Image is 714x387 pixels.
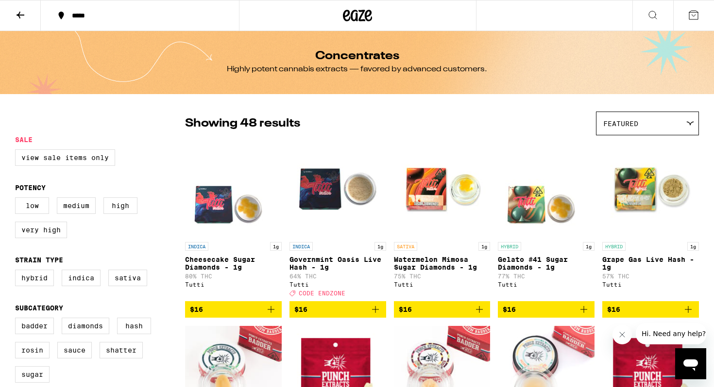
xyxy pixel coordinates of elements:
[15,149,115,166] label: View Sale Items Only
[394,256,491,271] p: Watermelon Mimosa Sugar Diamonds - 1g
[478,242,490,251] p: 1g
[294,306,307,313] span: $16
[503,306,516,313] span: $16
[687,242,699,251] p: 1g
[394,273,491,279] p: 75% THC
[62,318,109,334] label: Diamonds
[185,140,282,301] a: Open page for Cheesecake Sugar Diamonds - 1g from Tutti
[15,342,50,358] label: Rosin
[185,115,300,132] p: Showing 48 results
[299,290,345,296] span: CODE ENDZONE
[15,270,54,286] label: Hybrid
[612,325,632,344] iframe: Close message
[185,273,282,279] p: 80% THC
[498,281,595,288] div: Tutti
[315,50,399,62] h1: Concentrates
[289,301,386,318] button: Add to bag
[185,281,282,288] div: Tutti
[289,281,386,288] div: Tutti
[185,256,282,271] p: Cheesecake Sugar Diamonds - 1g
[57,342,92,358] label: Sauce
[394,242,417,251] p: SATIVA
[602,301,699,318] button: Add to bag
[190,306,203,313] span: $16
[602,256,699,271] p: Grape Gas Live Hash - 1g
[498,140,595,301] a: Open page for Gelato #41 Sugar Diamonds - 1g from Tutti
[498,301,595,318] button: Add to bag
[185,242,208,251] p: INDICA
[394,281,491,288] div: Tutti
[117,318,151,334] label: Hash
[394,140,491,237] img: Tutti - Watermelon Mimosa Sugar Diamonds - 1g
[607,306,620,313] span: $16
[15,256,63,264] legend: Strain Type
[15,197,49,214] label: Low
[498,140,595,237] img: Tutti - Gelato #41 Sugar Diamonds - 1g
[602,273,699,279] p: 57% THC
[289,256,386,271] p: Governmint Oasis Live Hash - 1g
[15,184,46,192] legend: Potency
[108,270,147,286] label: Sativa
[636,323,706,344] iframe: Message from company
[399,306,412,313] span: $16
[602,140,699,301] a: Open page for Grape Gas Live Hash - 1g from Tutti
[15,136,33,144] legend: Sale
[289,140,386,301] a: Open page for Governmint Oasis Live Hash - 1g from Tutti
[185,140,282,237] img: Tutti - Cheesecake Sugar Diamonds - 1g
[62,270,101,286] label: Indica
[289,140,386,237] img: Tutti - Governmint Oasis Live Hash - 1g
[498,242,521,251] p: HYBRID
[15,366,50,383] label: Sugar
[57,197,96,214] label: Medium
[15,222,67,238] label: Very High
[227,64,487,75] div: Highly potent cannabis extracts — favored by advanced customers.
[15,304,63,312] legend: Subcategory
[602,242,626,251] p: HYBRID
[394,140,491,301] a: Open page for Watermelon Mimosa Sugar Diamonds - 1g from Tutti
[103,197,137,214] label: High
[583,242,595,251] p: 1g
[394,301,491,318] button: Add to bag
[374,242,386,251] p: 1g
[289,273,386,279] p: 64% THC
[270,242,282,251] p: 1g
[498,256,595,271] p: Gelato #41 Sugar Diamonds - 1g
[185,301,282,318] button: Add to bag
[100,342,143,358] label: Shatter
[675,348,706,379] iframe: Button to launch messaging window
[603,120,638,128] span: Featured
[15,318,54,334] label: Badder
[602,140,699,237] img: Tutti - Grape Gas Live Hash - 1g
[498,273,595,279] p: 77% THC
[289,242,313,251] p: INDICA
[602,281,699,288] div: Tutti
